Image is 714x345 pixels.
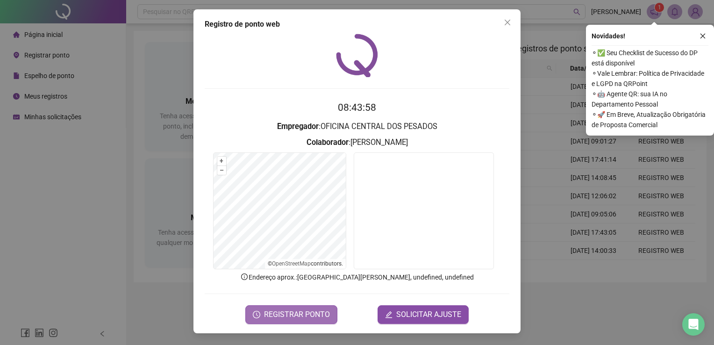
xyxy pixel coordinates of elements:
[264,309,330,320] span: REGISTRAR PONTO
[205,19,509,30] div: Registro de ponto web
[272,260,311,267] a: OpenStreetMap
[592,89,708,109] span: ⚬ 🤖 Agente QR: sua IA no Departamento Pessoal
[592,109,708,130] span: ⚬ 🚀 Em Breve, Atualização Obrigatória de Proposta Comercial
[277,122,319,131] strong: Empregador
[385,311,393,318] span: edit
[336,34,378,77] img: QRPoint
[205,121,509,133] h3: : OFICINA CENTRAL DOS PESADOS
[700,33,706,39] span: close
[205,272,509,282] p: Endereço aprox. : [GEOGRAPHIC_DATA][PERSON_NAME], undefined, undefined
[338,102,376,113] time: 08:43:58
[500,15,515,30] button: Close
[592,68,708,89] span: ⚬ Vale Lembrar: Política de Privacidade e LGPD na QRPoint
[268,260,343,267] li: © contributors.
[682,313,705,336] div: Open Intercom Messenger
[592,31,625,41] span: Novidades !
[378,305,469,324] button: editSOLICITAR AJUSTE
[396,309,461,320] span: SOLICITAR AJUSTE
[217,166,226,175] button: –
[504,19,511,26] span: close
[592,48,708,68] span: ⚬ ✅ Seu Checklist de Sucesso do DP está disponível
[240,273,249,281] span: info-circle
[217,157,226,165] button: +
[205,137,509,149] h3: : [PERSON_NAME]
[253,311,260,318] span: clock-circle
[245,305,337,324] button: REGISTRAR PONTO
[307,138,349,147] strong: Colaborador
